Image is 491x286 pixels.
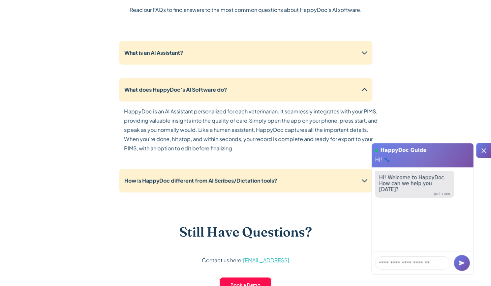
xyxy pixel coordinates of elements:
[243,257,289,264] a: [EMAIL_ADDRESS]
[124,177,277,184] strong: How is HappyDoc different from AI Scribes/Dictation tools?
[179,224,312,240] h3: Still Have Questions?
[124,49,183,56] strong: What is an AI Assistant?
[124,107,378,153] p: HappyDoc is an AI Assistant personalized for each veterinarian. It seamlessly integrates with you...
[130,5,362,14] p: Read our FAQs to find answers to the most common questions about HappyDoc's AI software.
[202,256,289,265] p: Contact us here:
[124,86,227,93] strong: What does HappyDoc’s AI Software do?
